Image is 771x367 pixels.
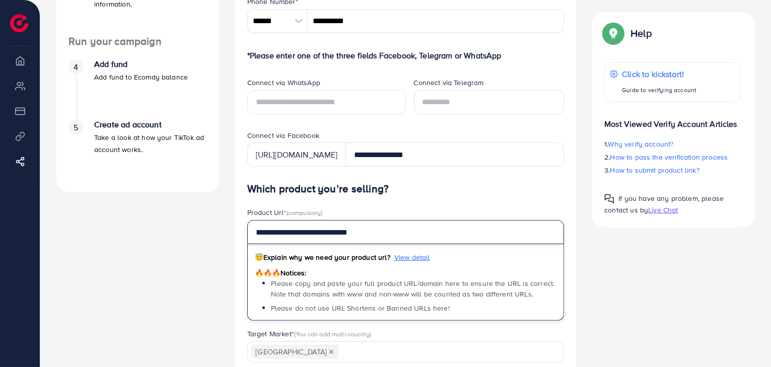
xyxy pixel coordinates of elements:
[414,78,484,88] label: Connect via Telegram
[10,14,28,32] img: logo
[56,120,219,180] li: Create ad account
[608,139,674,149] span: Why verify account?
[622,84,696,96] p: Guide to verifying account
[74,61,78,73] span: 4
[255,268,307,278] span: Notices:
[56,59,219,120] li: Add fund
[604,24,622,42] img: Popup guide
[247,130,319,140] label: Connect via Facebook
[728,322,763,359] iframe: Chat
[247,329,372,339] label: Target Market
[648,205,678,215] span: Live Chat
[247,49,565,61] p: *Please enter one of the three fields Facebook, Telegram or WhatsApp
[604,164,741,176] p: 3.
[247,207,323,217] label: Product Url
[94,131,207,156] p: Take a look at how your TikTok ad account works.
[74,122,78,133] span: 5
[56,35,219,48] h4: Run your campaign
[604,193,724,215] span: If you have any problem, please contact us by
[329,349,334,354] button: Deselect Pakistan
[610,152,728,162] span: How to pass the verification process
[255,268,281,278] span: 🔥🔥🔥
[271,278,555,299] span: Please copy and paste your full product URL/domain here to ensure the URL is correct. Note that d...
[247,183,565,195] h4: Which product you’re selling?
[247,78,320,88] label: Connect via WhatsApp
[604,194,614,204] img: Popup guide
[604,138,741,150] p: 1.
[287,208,323,217] span: (compulsory)
[630,27,652,39] p: Help
[94,59,188,69] h4: Add fund
[622,68,696,80] p: Click to kickstart!
[604,151,741,163] p: 2.
[247,142,346,167] div: [URL][DOMAIN_NAME]
[251,345,338,359] span: [GEOGRAPHIC_DATA]
[255,252,263,262] span: 😇
[339,344,551,360] input: Search for option
[94,120,207,129] h4: Create ad account
[271,303,450,313] span: Please do not use URL Shortens or Banned URLs here!
[255,252,390,262] span: Explain why we need your product url?
[604,110,741,130] p: Most Viewed Verify Account Articles
[247,341,565,362] div: Search for option
[394,252,430,262] span: View detail
[610,165,699,175] span: How to submit product link?
[294,329,371,338] span: (You can add multi-country)
[94,71,188,83] p: Add fund to Ecomdy balance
